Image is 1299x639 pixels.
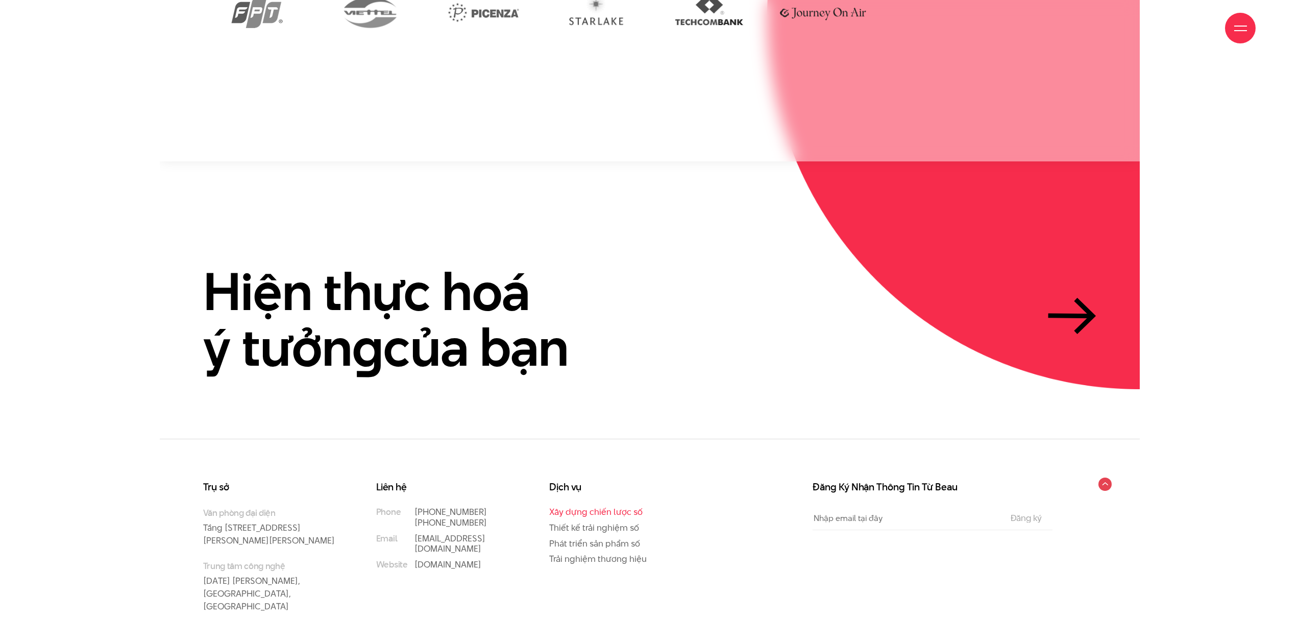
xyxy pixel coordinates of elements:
[549,553,647,565] a: Trải nghiệm thương hiệu
[203,507,335,547] p: Tầng [STREET_ADDRESS][PERSON_NAME][PERSON_NAME]
[813,482,1052,492] h3: Đăng Ký Nhận Thông Tin Từ Beau
[203,482,335,492] h3: Trụ sở
[203,560,335,613] p: [DATE] [PERSON_NAME], [GEOGRAPHIC_DATA], [GEOGRAPHIC_DATA]
[203,507,335,519] small: Văn phòng đại diện
[414,532,485,555] a: [EMAIL_ADDRESS][DOMAIN_NAME]
[376,482,508,492] h3: Liên hệ
[376,559,408,570] small: Website
[203,560,335,572] small: Trung tâm công nghệ
[203,264,569,375] h2: Hiện thực hoá ý tưởn của bạn
[549,482,681,492] h3: Dịch vụ
[414,558,481,571] a: [DOMAIN_NAME]
[414,516,487,529] a: [PHONE_NUMBER]
[549,506,643,518] a: Xây dựng chiến lược số
[549,522,639,534] a: Thiết kế trải nghiệm số
[813,507,999,530] input: Nhập email tại đây
[203,264,1096,375] a: Hiện thực hoáý tưởngcủa bạn
[352,311,383,384] en: g
[1008,513,1045,523] input: Đăng ký
[414,506,487,518] a: [PHONE_NUMBER]
[549,537,640,550] a: Phát triển sản phẩm số
[376,533,397,544] small: Email
[376,507,401,517] small: Phone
